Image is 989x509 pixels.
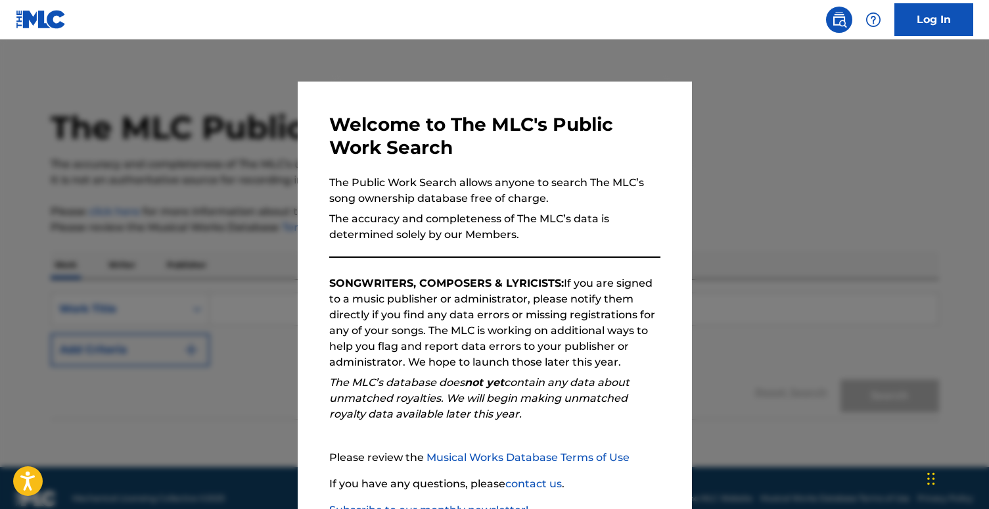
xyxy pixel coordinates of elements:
[865,12,881,28] img: help
[894,3,973,36] a: Log In
[826,7,852,33] a: Public Search
[831,12,847,28] img: search
[329,476,660,492] p: If you have any questions, please .
[329,450,660,466] p: Please review the
[329,113,660,159] h3: Welcome to The MLC's Public Work Search
[927,459,935,498] div: Drag
[329,277,564,289] strong: SONGWRITERS, COMPOSERS & LYRICISTS:
[329,376,630,420] em: The MLC’s database does contain any data about unmatched royalties. We will begin making unmatche...
[329,175,660,206] p: The Public Work Search allows anyone to search The MLC’s song ownership database free of charge.
[860,7,886,33] div: Help
[329,211,660,243] p: The accuracy and completeness of The MLC’s data is determined solely by our Members.
[923,446,989,509] iframe: Chat Widget
[426,451,630,464] a: Musical Works Database Terms of Use
[16,10,66,29] img: MLC Logo
[505,477,562,490] a: contact us
[465,376,504,389] strong: not yet
[329,276,660,370] p: If you are signed to a music publisher or administrator, please notify them directly if you find ...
